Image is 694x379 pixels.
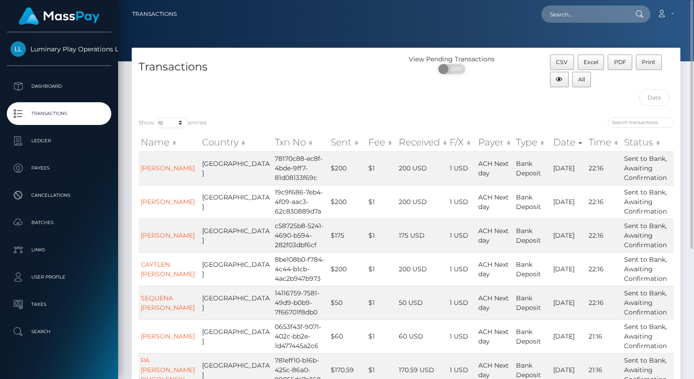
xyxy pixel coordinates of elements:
td: $1 [366,252,397,286]
input: Search transactions [608,117,674,128]
span: ACH Next day [478,193,509,211]
td: c58725b8-5241-4690-b594-282f03dbf6cf [273,219,328,252]
td: $200 [328,252,366,286]
td: [DATE] [551,219,586,252]
span: CSV [556,59,568,65]
th: Fee: activate to sort column ascending [366,133,397,151]
a: Dashboard [7,75,111,98]
td: $1 [366,185,397,219]
td: 22:16 [586,219,622,252]
td: Bank Deposit [514,151,551,185]
td: Bank Deposit [514,319,551,353]
a: Transactions [132,5,177,24]
td: Bank Deposit [514,286,551,319]
td: 200 USD [397,151,447,185]
td: $60 [328,319,366,353]
a: [PERSON_NAME] [141,231,195,239]
input: Date filter [639,89,670,106]
div: View Pending Transactions [406,55,497,64]
td: 50 USD [397,286,447,319]
td: 1 USD [447,319,476,353]
th: Date: activate to sort column ascending [551,133,586,151]
a: CAYTLEN [PERSON_NAME] [141,260,195,278]
td: [DATE] [551,286,586,319]
td: 22:16 [586,252,622,286]
td: Bank Deposit [514,185,551,219]
td: $1 [366,286,397,319]
span: PDF [614,59,626,65]
img: MassPay Logo [19,7,99,25]
th: Name: activate to sort column ascending [139,133,200,151]
a: Ledger [7,130,111,152]
td: 1 USD [447,219,476,252]
a: User Profile [7,266,111,289]
button: Column visibility [550,72,569,87]
td: [DATE] [551,151,586,185]
p: Transactions [10,107,108,120]
span: ACH Next day [478,328,509,345]
td: 22:16 [586,185,622,219]
td: $200 [328,151,366,185]
span: ACH Next day [478,260,509,278]
td: [DATE] [551,319,586,353]
button: CSV [550,55,574,70]
td: 78170c88-ec8f-4bde-9ff7-81d08133f69c [273,151,328,185]
button: PDF [608,55,632,70]
p: Taxes [10,298,108,311]
td: 1 USD [447,185,476,219]
td: 22:16 [586,151,622,185]
p: Dashboard [10,80,108,93]
th: Payer: activate to sort column ascending [476,133,514,151]
td: 175 USD [397,219,447,252]
span: ACH Next day [478,227,509,244]
td: $1 [366,151,397,185]
td: 1 USD [447,151,476,185]
p: User Profile [10,270,108,284]
a: Search [7,320,111,343]
td: 19c9f686-7eb4-4f09-aac3-62c830889d7a [273,185,328,219]
span: OFF [443,64,466,74]
th: Country: activate to sort column ascending [200,133,273,151]
td: Sent to Bank, Awaiting Confirmation [622,252,674,286]
span: All [578,76,585,83]
a: [PERSON_NAME] [141,198,195,206]
button: Excel [578,55,605,70]
a: Links [7,239,111,261]
p: Cancellations [10,189,108,202]
td: Sent to Bank, Awaiting Confirmation [622,185,674,219]
th: Type: activate to sort column ascending [514,133,551,151]
span: Excel [584,59,598,65]
a: Batches [7,211,111,234]
th: Received: activate to sort column ascending [397,133,447,151]
td: Bank Deposit [514,219,551,252]
label: Show entries [139,118,207,128]
select: Showentries [154,118,188,128]
td: $1 [366,319,397,353]
p: Payees [10,161,108,175]
a: Transactions [7,102,111,125]
span: ACH Next day [478,361,509,379]
a: Taxes [7,293,111,316]
a: Cancellations [7,184,111,207]
a: SEQUENA [PERSON_NAME] [141,294,195,312]
th: Txn No: activate to sort column ascending [273,133,328,151]
th: Status: activate to sort column ascending [622,133,674,151]
td: [GEOGRAPHIC_DATA] [200,219,273,252]
td: [GEOGRAPHIC_DATA] [200,286,273,319]
th: F/X: activate to sort column ascending [447,133,476,151]
td: 1 USD [447,252,476,286]
td: [DATE] [551,252,586,286]
span: Luminary Play Operations Limited [7,45,111,53]
th: Sent: activate to sort column ascending [328,133,366,151]
td: 8be108b0-f784-4c44-b1cb-4ac2b947b973 [273,252,328,286]
td: Sent to Bank, Awaiting Confirmation [622,219,674,252]
td: [GEOGRAPHIC_DATA] [200,151,273,185]
td: $175 [328,219,366,252]
p: Batches [10,216,108,229]
td: 1 USD [447,286,476,319]
td: $1 [366,219,397,252]
h4: Transactions [139,59,399,75]
button: Print [636,55,662,70]
td: [GEOGRAPHIC_DATA] [200,185,273,219]
a: Payees [7,157,111,180]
